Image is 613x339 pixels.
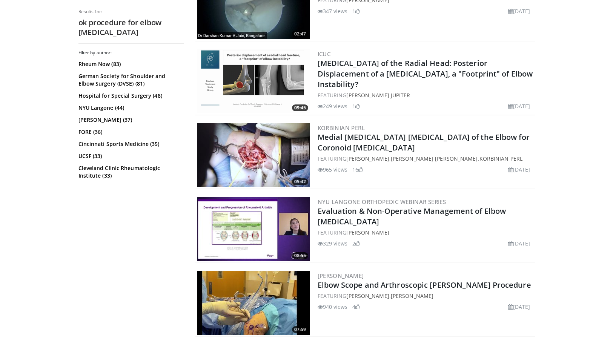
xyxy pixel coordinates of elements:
[318,58,533,89] a: [MEDICAL_DATA] of the Radial Head: Posterior Displacement of a [MEDICAL_DATA], a "Footprint" of E...
[78,128,182,136] a: FORE (36)
[78,164,182,179] a: Cleveland Clinic Rheumatologic Institute (33)
[318,229,533,236] div: FEATURING
[78,72,182,87] a: German Society for Shoulder and Elbow Surgery (DVSE) (81)
[346,292,389,299] a: [PERSON_NAME]
[78,50,184,56] h3: Filter by author:
[508,166,530,173] li: [DATE]
[197,197,310,261] img: 90771c4f-7aa7-4b11-a392-fc796885d56c.300x170_q85_crop-smart_upscale.jpg
[318,198,446,206] a: NYU Langone Orthopedic Webinar Series
[318,155,533,163] div: FEATURING , ,
[352,303,360,311] li: 4
[78,9,184,15] p: Results for:
[508,7,530,15] li: [DATE]
[197,123,310,187] img: 3bdbf933-769d-4025-a0b0-14e0145b0950.300x170_q85_crop-smart_upscale.jpg
[292,31,308,37] span: 02:47
[346,155,389,162] a: [PERSON_NAME]
[78,116,182,124] a: [PERSON_NAME] (37)
[318,166,348,173] li: 965 views
[352,102,360,110] li: 1
[78,140,182,148] a: Cincinnati Sports Medicine (35)
[346,229,389,236] a: [PERSON_NAME]
[352,166,363,173] li: 16
[352,7,360,15] li: 1
[318,132,530,153] a: Medial [MEDICAL_DATA] [MEDICAL_DATA] of the Elbow for Coronoid [MEDICAL_DATA]
[318,7,348,15] li: 347 views
[292,104,308,111] span: 09:45
[318,280,531,290] a: Elbow Scope and Arthroscopic [PERSON_NAME] Procedure
[352,239,360,247] li: 2
[197,197,310,261] a: 08:55
[508,303,530,311] li: [DATE]
[318,303,348,311] li: 940 views
[318,239,348,247] li: 329 views
[197,271,310,335] img: 432d4307-994a-4047-b838-31d0c9763e43.300x170_q85_crop-smart_upscale.jpg
[197,49,310,113] a: 09:45
[346,92,410,99] a: [PERSON_NAME] Jupiter
[318,102,348,110] li: 249 views
[318,292,533,300] div: FEATURING ,
[78,152,182,160] a: UCSF (33)
[318,124,365,132] a: Korbinian Perl
[292,326,308,333] span: 07:59
[318,272,364,279] a: [PERSON_NAME]
[78,104,182,112] a: NYU Langone (44)
[508,239,530,247] li: [DATE]
[197,123,310,187] a: 05:42
[197,49,310,113] img: cb50f203-b60d-40ba-aef3-10f35c6c1e39.png.300x170_q85_crop-smart_upscale.png
[318,50,331,58] a: ICUC
[78,92,182,100] a: Hospital for Special Surgery (48)
[78,18,184,37] h2: ok procedure for elbow [MEDICAL_DATA]
[292,178,308,185] span: 05:42
[508,102,530,110] li: [DATE]
[318,206,506,227] a: Evaluation & Non-Operative Management of Elbow [MEDICAL_DATA]
[479,155,522,162] a: Korbinian Perl
[292,252,308,259] span: 08:55
[197,271,310,335] a: 07:59
[318,91,533,99] div: FEATURING
[391,155,478,162] a: [PERSON_NAME] [PERSON_NAME]
[78,60,182,68] a: Rheum Now (83)
[391,292,433,299] a: [PERSON_NAME]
